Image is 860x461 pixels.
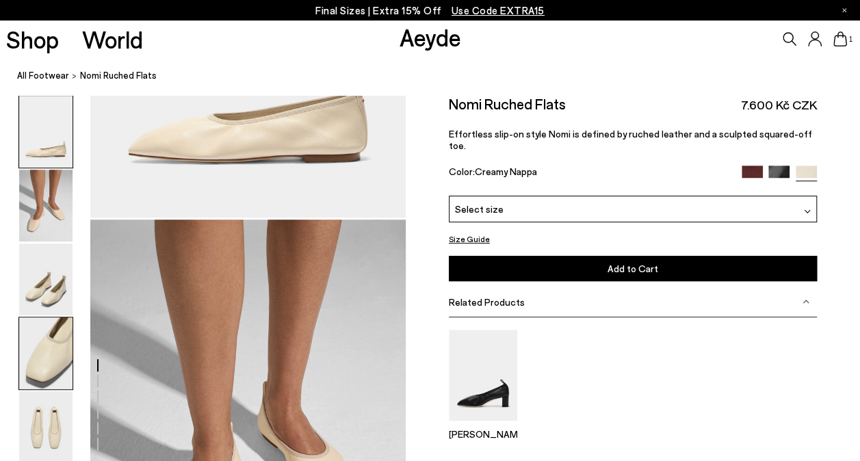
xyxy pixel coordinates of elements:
[804,208,811,215] img: svg%3E
[741,96,817,114] span: 7.600 Kč CZK
[833,31,847,47] a: 1
[449,428,517,440] p: [PERSON_NAME]
[803,298,809,305] img: svg%3E
[80,68,157,83] span: Nomi Ruched Flats
[17,68,69,83] a: All Footwear
[449,296,525,308] span: Related Products
[82,27,143,51] a: World
[17,57,860,95] nav: breadcrumb
[475,166,537,177] span: Creamy Nappa
[19,170,73,241] img: Nomi Ruched Flats - Image 2
[449,166,730,181] div: Color:
[19,96,73,168] img: Nomi Ruched Flats - Image 1
[400,23,461,51] a: Aeyde
[452,4,545,16] span: Navigate to /collections/ss25-final-sizes
[449,330,517,421] img: Narissa Ruched Pumps
[449,128,817,151] p: Effortless slip-on style Nomi is defined by ruched leather and a sculpted squared-off toe.
[608,263,658,274] span: Add to Cart
[6,27,59,51] a: Shop
[847,36,854,43] span: 1
[315,2,545,19] p: Final Sizes | Extra 15% Off
[455,201,504,215] span: Select size
[449,95,566,112] h2: Nomi Ruched Flats
[19,317,73,389] img: Nomi Ruched Flats - Image 4
[19,243,73,315] img: Nomi Ruched Flats - Image 3
[449,256,817,281] button: Add to Cart
[449,230,490,248] button: Size Guide
[449,411,517,440] a: Narissa Ruched Pumps [PERSON_NAME]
